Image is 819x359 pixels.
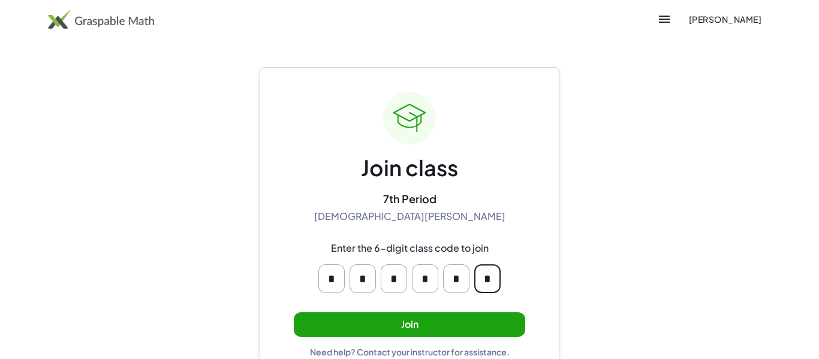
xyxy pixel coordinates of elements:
button: [PERSON_NAME] [679,8,771,30]
input: Please enter OTP character 4 [412,264,438,293]
div: Enter the 6-digit class code to join [331,242,489,255]
div: Join class [361,154,458,182]
div: 7th Period [383,192,436,206]
input: Please enter OTP character 3 [381,264,407,293]
input: Please enter OTP character 5 [443,264,469,293]
span: [PERSON_NAME] [688,14,761,25]
div: [DEMOGRAPHIC_DATA][PERSON_NAME] [314,210,505,223]
input: Please enter OTP character 6 [474,264,501,293]
button: Join [294,312,525,337]
div: Need help? Contact your instructor for assistance. [310,346,510,357]
input: Please enter OTP character 2 [350,264,376,293]
input: Please enter OTP character 1 [318,264,345,293]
